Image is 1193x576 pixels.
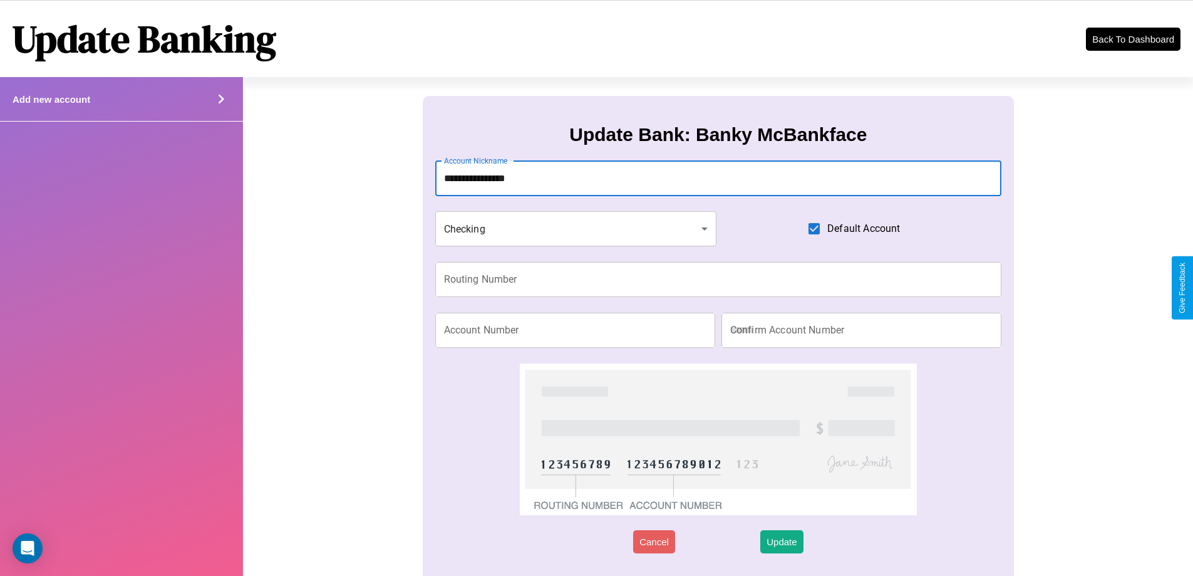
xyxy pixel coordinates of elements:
div: Checking [435,211,717,246]
h4: Add new account [13,94,90,105]
span: Default Account [827,221,900,236]
h3: Update Bank: Banky McBankface [569,124,867,145]
div: Open Intercom Messenger [13,533,43,563]
button: Back To Dashboard [1086,28,1180,51]
h1: Update Banking [13,13,276,65]
img: check [520,364,916,515]
label: Account Nickname [444,155,508,166]
div: Give Feedback [1178,263,1187,313]
button: Cancel [633,530,675,553]
button: Update [760,530,803,553]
